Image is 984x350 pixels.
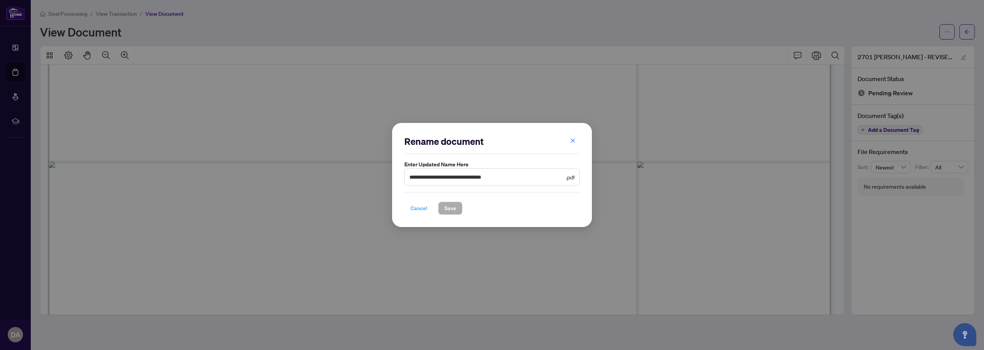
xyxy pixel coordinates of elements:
button: Cancel [404,202,434,215]
span: Cancel [411,202,427,214]
h2: Rename document [404,135,580,148]
button: Open asap [953,323,976,346]
label: Enter updated name here [404,160,580,169]
span: .pdf [566,173,575,181]
button: Save [438,202,462,215]
span: close [570,138,575,143]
